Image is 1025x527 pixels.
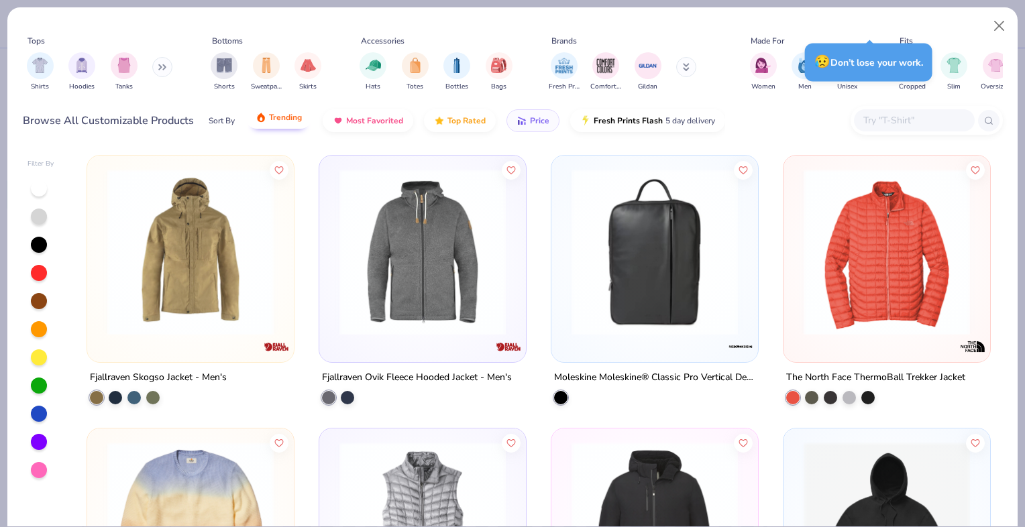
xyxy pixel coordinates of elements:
div: Made For [751,35,784,47]
div: Accessories [361,35,404,47]
button: filter button [111,52,138,92]
button: Like [270,433,289,452]
img: Tanks Image [117,58,131,73]
button: Like [734,433,753,452]
img: trending.gif [256,112,266,123]
div: Brands [551,35,577,47]
button: Most Favorited [323,109,413,132]
span: 5 day delivery [665,113,715,129]
button: filter button [981,52,1011,92]
button: filter button [750,52,777,92]
img: Men Image [798,58,812,73]
img: e980de66-4e13-443e-b629-cefc07cee983 [797,169,977,335]
div: filter for Sweatpants [251,52,282,92]
div: filter for Comfort Colors [590,52,621,92]
div: filter for Gildan [635,52,661,92]
div: Don’t lose your work. [805,43,932,81]
img: TopRated.gif [434,115,445,126]
div: Moleskine Moleskine® Classic Pro Vertical Device Bag [554,369,755,386]
div: filter for Hats [360,52,386,92]
span: Hats [366,82,380,92]
div: filter for Totes [402,52,429,92]
button: filter button [549,52,580,92]
div: filter for Skirts [294,52,321,92]
img: Comfort Colors Image [596,56,616,76]
button: Like [502,160,521,179]
img: Fjallraven logo [263,333,290,360]
img: Hats Image [366,58,381,73]
img: Shorts Image [217,58,232,73]
button: Like [270,160,289,179]
button: filter button [940,52,967,92]
img: Bottles Image [449,58,464,73]
span: Hoodies [69,82,95,92]
button: filter button [251,52,282,92]
img: Shirts Image [32,58,48,73]
img: Totes Image [408,58,423,73]
div: filter for Women [750,52,777,92]
button: filter button [27,52,54,92]
span: Shirts [31,82,49,92]
span: Skirts [299,82,317,92]
span: Tanks [115,82,133,92]
div: Fjallraven Ovik Fleece Hooded Jacket - Men's [322,369,512,386]
button: filter button [635,52,661,92]
span: Unisex [837,82,857,92]
button: filter button [792,52,818,92]
span: Shorts [214,82,235,92]
span: Oversized [981,82,1011,92]
img: Moleskine logo [727,333,754,360]
span: Men [798,82,812,92]
button: Like [502,433,521,452]
img: Fresh Prints Image [554,56,574,76]
div: Bottoms [212,35,243,47]
span: Slim [947,82,961,92]
img: Slim Image [947,58,961,73]
div: The North Face ThermoBall Trekker Jacket [786,369,965,386]
button: Like [966,433,985,452]
button: filter button [402,52,429,92]
button: Like [966,160,985,179]
img: Skirts Image [301,58,316,73]
span: Top Rated [447,115,486,126]
button: Price [506,109,559,132]
img: f18d6d9d-af79-4871-82af-106f77ebe745 [101,169,280,335]
img: flash.gif [580,115,591,126]
span: Comfort Colors [590,82,621,92]
span: Cropped [899,82,926,92]
span: Sweatpants [251,82,282,92]
div: filter for Shirts [27,52,54,92]
button: Top Rated [424,109,496,132]
div: filter for Hoodies [68,52,95,92]
span: Price [530,115,549,126]
div: Sort By [209,115,235,127]
img: Women Image [755,58,771,73]
div: filter for Fresh Prints [549,52,580,92]
span: Most Favorited [346,115,403,126]
span: Bags [491,82,506,92]
span: Bottles [445,82,468,92]
div: filter for Shorts [211,52,237,92]
div: filter for Oversized [981,52,1011,92]
span: 😥 [814,53,830,70]
img: most_fav.gif [333,115,343,126]
span: Trending [269,112,302,123]
button: filter button [443,52,470,92]
img: 4f59207e-be7e-4170-930a-cfe0d880d13c [565,169,745,335]
img: Fjallraven logo [495,333,522,360]
img: Hoodies Image [74,58,89,73]
button: Trending [246,106,312,129]
div: filter for Bags [486,52,512,92]
img: 5335d5f3-0d51-4d99-a8ca-6214b4b772f1 [333,169,512,335]
img: Gildan Image [638,56,658,76]
input: Try "T-Shirt" [862,113,965,128]
span: Gildan [638,82,657,92]
span: Fresh Prints [549,82,580,92]
button: filter button [294,52,321,92]
div: filter for Bottles [443,52,470,92]
button: Fresh Prints Flash5 day delivery [570,109,725,132]
div: Browse All Customizable Products [23,113,194,129]
span: Fresh Prints Flash [594,115,663,126]
button: Close [987,13,1012,39]
div: filter for Slim [940,52,967,92]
